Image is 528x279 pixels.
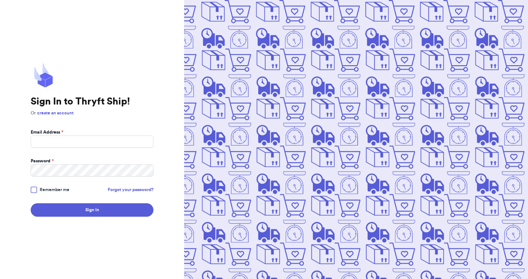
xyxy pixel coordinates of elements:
label: Password [31,158,54,164]
button: Sign In [31,203,153,217]
h1: Sign In to Thryft Ship! [31,96,153,107]
label: Email Address [31,129,63,136]
span: Remember me [40,187,69,193]
p: Or [31,110,153,116]
a: Forgot your password? [108,187,153,193]
a: create an account [37,111,74,115]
